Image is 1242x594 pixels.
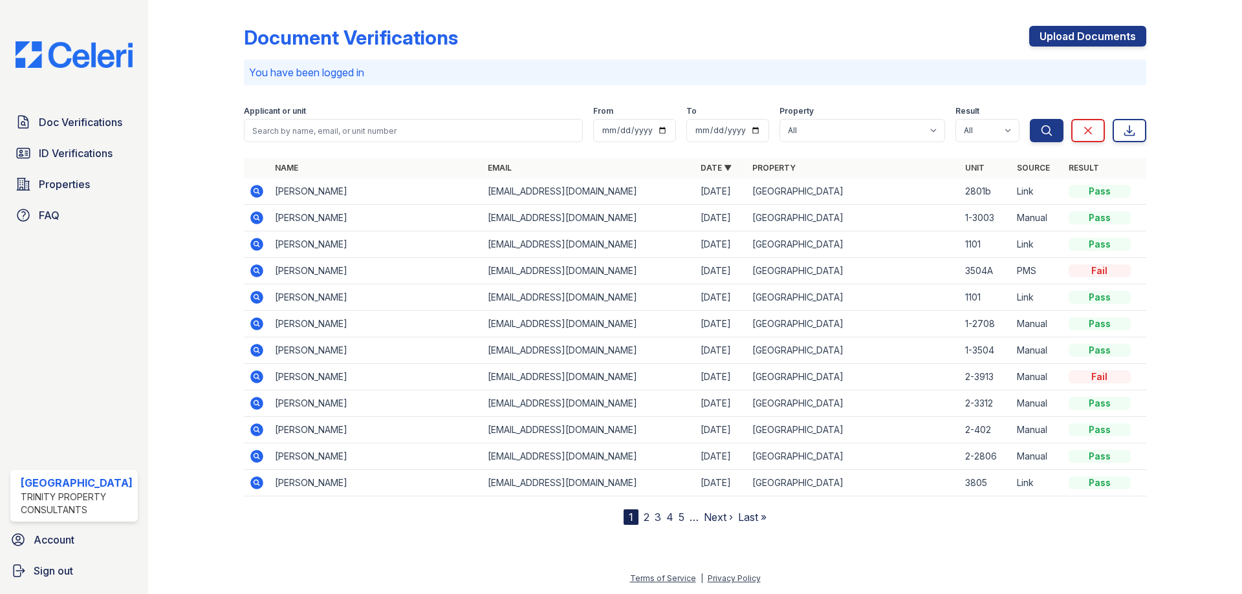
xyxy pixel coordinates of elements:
td: 1-3504 [960,337,1012,364]
td: [PERSON_NAME] [270,205,483,231]
div: Pass [1069,185,1131,198]
td: Manual [1012,443,1063,470]
a: 3 [655,511,661,524]
td: [GEOGRAPHIC_DATA] [747,311,960,337]
td: [PERSON_NAME] [270,390,483,417]
div: 1 [624,509,638,525]
a: Email [488,163,512,173]
span: … [690,509,699,525]
td: 2-402 [960,417,1012,443]
td: [DATE] [695,231,747,258]
td: [GEOGRAPHIC_DATA] [747,178,960,205]
td: 1-2708 [960,311,1012,337]
td: 2801b [960,178,1012,205]
td: [DATE] [695,470,747,496]
a: Result [1069,163,1099,173]
td: Link [1012,231,1063,258]
label: Applicant or unit [244,106,306,116]
a: Name [275,163,298,173]
td: [EMAIL_ADDRESS][DOMAIN_NAME] [483,284,695,311]
td: [DATE] [695,417,747,443]
td: [DATE] [695,337,747,364]
a: FAQ [10,202,138,228]
td: [DATE] [695,443,747,470]
td: [PERSON_NAME] [270,443,483,470]
td: [EMAIL_ADDRESS][DOMAIN_NAME] [483,417,695,443]
td: [EMAIL_ADDRESS][DOMAIN_NAME] [483,178,695,205]
td: Manual [1012,337,1063,364]
td: Manual [1012,205,1063,231]
td: [EMAIL_ADDRESS][DOMAIN_NAME] [483,311,695,337]
td: [EMAIL_ADDRESS][DOMAIN_NAME] [483,231,695,258]
div: Pass [1069,211,1131,224]
td: 3504A [960,258,1012,284]
td: [GEOGRAPHIC_DATA] [747,258,960,284]
a: 2 [644,511,649,524]
a: Property [752,163,796,173]
td: [GEOGRAPHIC_DATA] [747,470,960,496]
a: Date ▼ [701,163,732,173]
a: ID Verifications [10,140,138,166]
label: From [593,106,613,116]
a: Account [5,527,143,553]
td: [PERSON_NAME] [270,417,483,443]
div: Fail [1069,370,1131,383]
span: ID Verifications [39,145,113,161]
td: [PERSON_NAME] [270,364,483,390]
input: Search by name, email, or unit number [244,119,583,142]
a: Last » [738,511,767,524]
td: [GEOGRAPHIC_DATA] [747,417,960,443]
td: Manual [1012,417,1063,443]
a: Source [1017,163,1050,173]
td: [PERSON_NAME] [270,470,483,496]
td: Manual [1012,390,1063,417]
td: [GEOGRAPHIC_DATA] [747,390,960,417]
td: Link [1012,284,1063,311]
a: 5 [679,511,684,524]
a: Properties [10,171,138,197]
td: 2-3312 [960,390,1012,417]
a: 4 [666,511,673,524]
td: [DATE] [695,284,747,311]
a: Next › [704,511,733,524]
span: Doc Verifications [39,114,122,130]
div: | [701,573,703,583]
p: You have been logged in [249,65,1141,80]
td: [EMAIL_ADDRESS][DOMAIN_NAME] [483,258,695,284]
td: [EMAIL_ADDRESS][DOMAIN_NAME] [483,390,695,417]
div: Pass [1069,397,1131,410]
td: 2-2806 [960,443,1012,470]
td: Link [1012,178,1063,205]
td: [GEOGRAPHIC_DATA] [747,231,960,258]
td: [GEOGRAPHIC_DATA] [747,443,960,470]
td: [GEOGRAPHIC_DATA] [747,205,960,231]
td: [DATE] [695,178,747,205]
td: [DATE] [695,390,747,417]
div: Pass [1069,450,1131,463]
td: Manual [1012,364,1063,390]
td: [EMAIL_ADDRESS][DOMAIN_NAME] [483,470,695,496]
td: PMS [1012,258,1063,284]
td: 1101 [960,284,1012,311]
td: 2-3913 [960,364,1012,390]
span: Account [34,532,74,547]
div: Pass [1069,344,1131,357]
div: Pass [1069,317,1131,330]
label: Result [955,106,979,116]
div: Document Verifications [244,26,458,49]
div: Pass [1069,291,1131,304]
div: Pass [1069,238,1131,251]
label: Property [779,106,814,116]
span: Properties [39,176,90,192]
td: [EMAIL_ADDRESS][DOMAIN_NAME] [483,337,695,364]
div: Pass [1069,476,1131,489]
td: [DATE] [695,258,747,284]
div: Pass [1069,423,1131,436]
div: [GEOGRAPHIC_DATA] [21,475,133,491]
td: [EMAIL_ADDRESS][DOMAIN_NAME] [483,205,695,231]
img: CE_Logo_Blue-a8612792a0a2168367f1c8372b55b34899dd931a85d93a1a3d3e32e68fde9ad4.png [5,41,143,68]
a: Doc Verifications [10,109,138,135]
td: [PERSON_NAME] [270,311,483,337]
td: [EMAIL_ADDRESS][DOMAIN_NAME] [483,443,695,470]
a: Privacy Policy [708,573,761,583]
